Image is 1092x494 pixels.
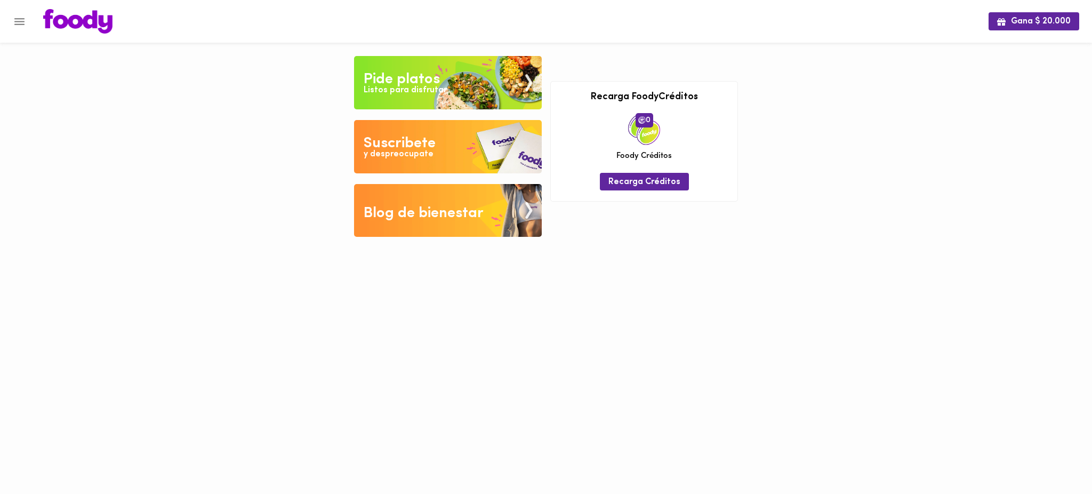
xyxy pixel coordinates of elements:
[616,150,672,162] span: Foody Créditos
[364,148,433,161] div: y despreocupate
[608,177,680,187] span: Recarga Créditos
[638,116,646,124] img: foody-creditos.png
[559,92,729,103] h3: Recarga FoodyCréditos
[364,69,440,90] div: Pide platos
[997,17,1071,27] span: Gana $ 20.000
[354,184,542,237] img: Blog de bienestar
[628,113,660,145] img: credits-package.png
[354,56,542,109] img: Pide un Platos
[364,133,436,154] div: Suscribete
[364,84,447,97] div: Listos para disfrutar
[43,9,113,34] img: logo.png
[600,173,689,190] button: Recarga Créditos
[989,12,1079,30] button: Gana $ 20.000
[6,9,33,35] button: Menu
[636,113,653,127] span: 0
[354,120,542,173] img: Disfruta bajar de peso
[1030,432,1081,483] iframe: Messagebird Livechat Widget
[364,203,484,224] div: Blog de bienestar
